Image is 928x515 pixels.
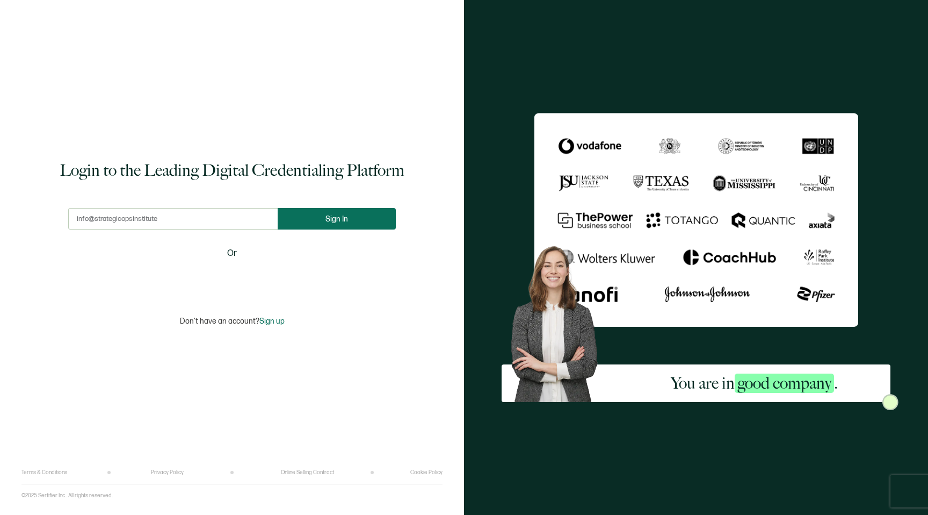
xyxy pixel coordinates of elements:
[325,215,348,223] span: Sign In
[502,238,618,402] img: Sertifier Login - You are in <span class="strong-h">good company</span>. Hero
[671,373,838,394] h2: You are in .
[534,113,858,327] img: Sertifier Login - You are in <span class="strong-h">good company</span>.
[259,317,285,326] span: Sign up
[882,394,898,410] img: Sertifier Login
[21,492,113,499] p: ©2025 Sertifier Inc.. All rights reserved.
[68,208,278,230] input: Enter your work email address
[151,469,184,476] a: Privacy Policy
[165,267,299,291] iframe: Sign in with Google Button
[180,317,285,326] p: Don't have an account?
[281,469,334,476] a: Online Selling Contract
[60,160,404,181] h1: Login to the Leading Digital Credentialing Platform
[278,208,396,230] button: Sign In
[21,469,67,476] a: Terms & Conditions
[735,374,834,393] span: good company
[227,247,237,260] span: Or
[410,469,443,476] a: Cookie Policy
